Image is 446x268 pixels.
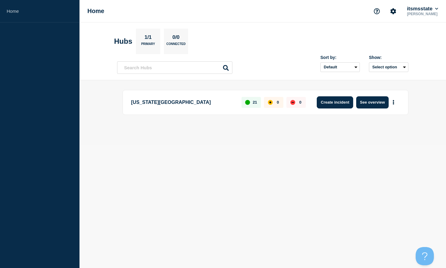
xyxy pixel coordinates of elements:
[253,100,257,105] p: 21
[317,96,353,108] button: Create incident
[117,61,232,74] input: Search Hubs
[142,34,154,42] p: 1/1
[166,42,185,49] p: Connected
[268,100,273,105] div: affected
[131,96,235,108] p: [US_STATE][GEOGRAPHIC_DATA]
[416,247,434,265] iframe: Help Scout Beacon - Open
[406,6,439,12] button: itsmsstate
[141,42,155,49] p: Primary
[245,100,250,105] div: up
[390,97,397,108] button: More actions
[356,96,388,108] button: See overview
[170,34,182,42] p: 0/0
[370,5,383,18] button: Support
[290,100,295,105] div: down
[277,100,279,105] p: 0
[299,100,301,105] p: 0
[369,62,408,72] button: Select option
[320,62,360,72] select: Sort by
[87,8,104,15] h1: Home
[387,5,400,18] button: Account settings
[369,55,408,60] div: Show:
[406,12,439,16] p: [PERSON_NAME]
[320,55,360,60] div: Sort by:
[114,37,132,46] h2: Hubs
